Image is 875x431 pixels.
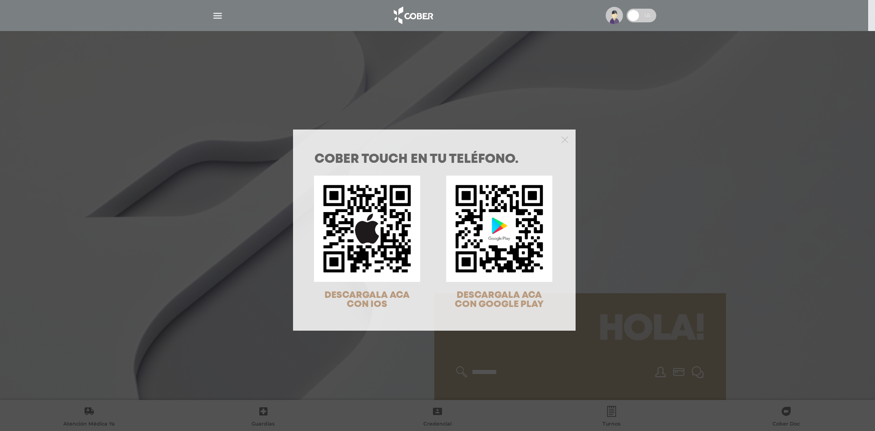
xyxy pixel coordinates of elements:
img: qr-code [314,176,420,282]
span: DESCARGALA ACA CON IOS [324,291,410,309]
h1: COBER TOUCH en tu teléfono. [314,153,554,166]
span: DESCARGALA ACA CON GOOGLE PLAY [455,291,544,309]
button: Close [561,135,568,143]
img: qr-code [446,176,552,282]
